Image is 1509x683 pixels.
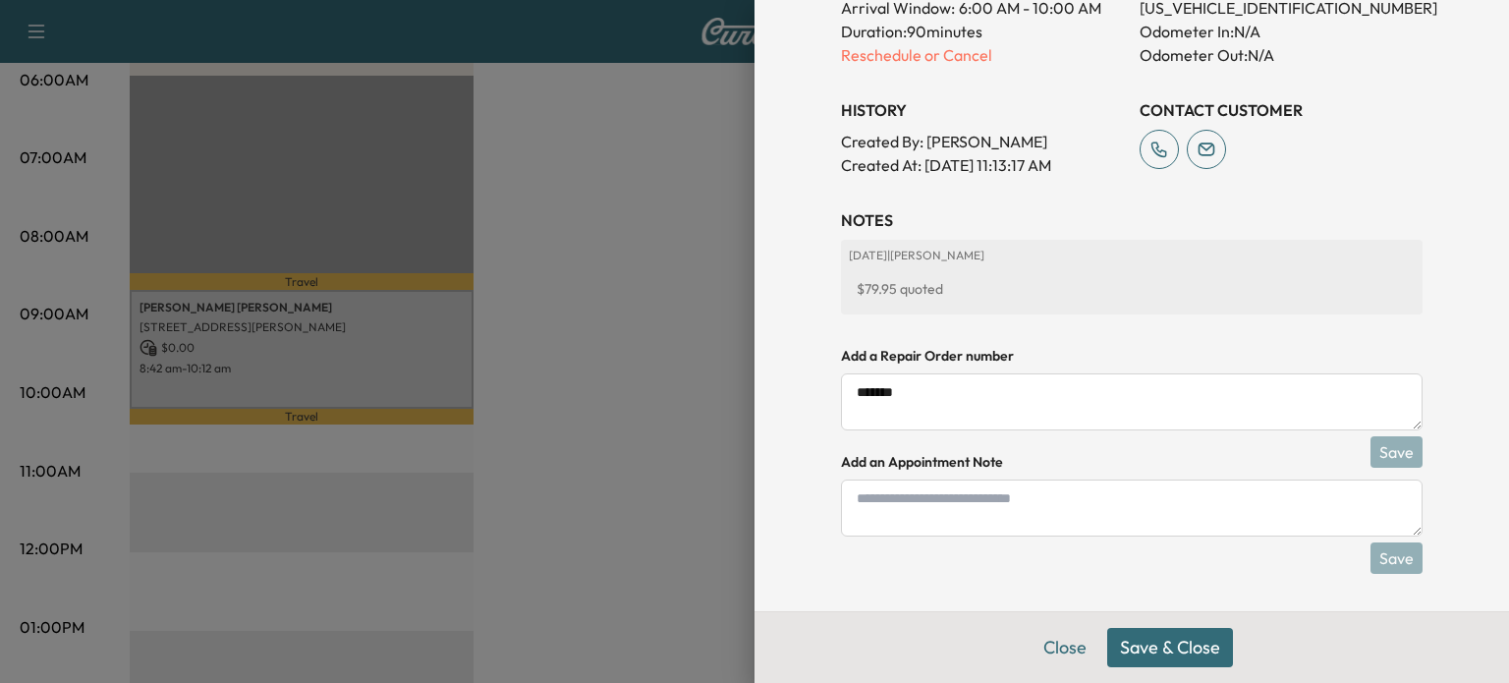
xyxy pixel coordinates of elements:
div: $79.95 quoted [849,271,1415,307]
p: [DATE] | [PERSON_NAME] [849,248,1415,263]
p: Created By : [PERSON_NAME] [841,130,1124,153]
h3: NOTES [841,208,1423,232]
h3: History [841,98,1124,122]
h4: Add a Repair Order number [841,346,1423,366]
p: Odometer In: N/A [1140,20,1423,43]
p: Odometer Out: N/A [1140,43,1423,67]
h3: CONTACT CUSTOMER [1140,98,1423,122]
button: Close [1031,628,1099,667]
p: Duration: 90 minutes [841,20,1124,43]
p: Reschedule or Cancel [841,43,1124,67]
h4: Add an Appointment Note [841,452,1423,472]
button: Save & Close [1107,628,1233,667]
p: Created At : [DATE] 11:13:17 AM [841,153,1124,177]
